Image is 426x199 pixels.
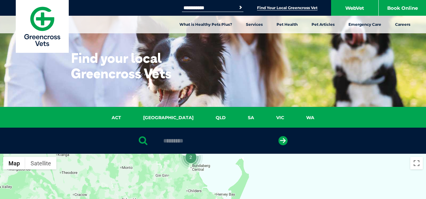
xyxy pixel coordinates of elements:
[341,16,388,33] a: Emergency Care
[172,16,239,33] a: What is Healthy Pets Plus?
[270,16,305,33] a: Pet Health
[132,114,205,121] a: [GEOGRAPHIC_DATA]
[410,157,423,169] button: Toggle fullscreen view
[257,5,318,10] a: Find Your Local Greencross Vet
[265,114,295,121] a: VIC
[237,4,244,11] button: Search
[295,114,325,121] a: WA
[305,16,341,33] a: Pet Articles
[239,16,270,33] a: Services
[388,16,417,33] a: Careers
[205,114,237,121] a: QLD
[179,145,203,169] div: 2
[3,157,25,169] button: Show street map
[101,114,132,121] a: ACT
[71,50,195,81] h1: Find your local Greencross Vets
[237,114,265,121] a: SA
[25,157,56,169] button: Show satellite imagery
